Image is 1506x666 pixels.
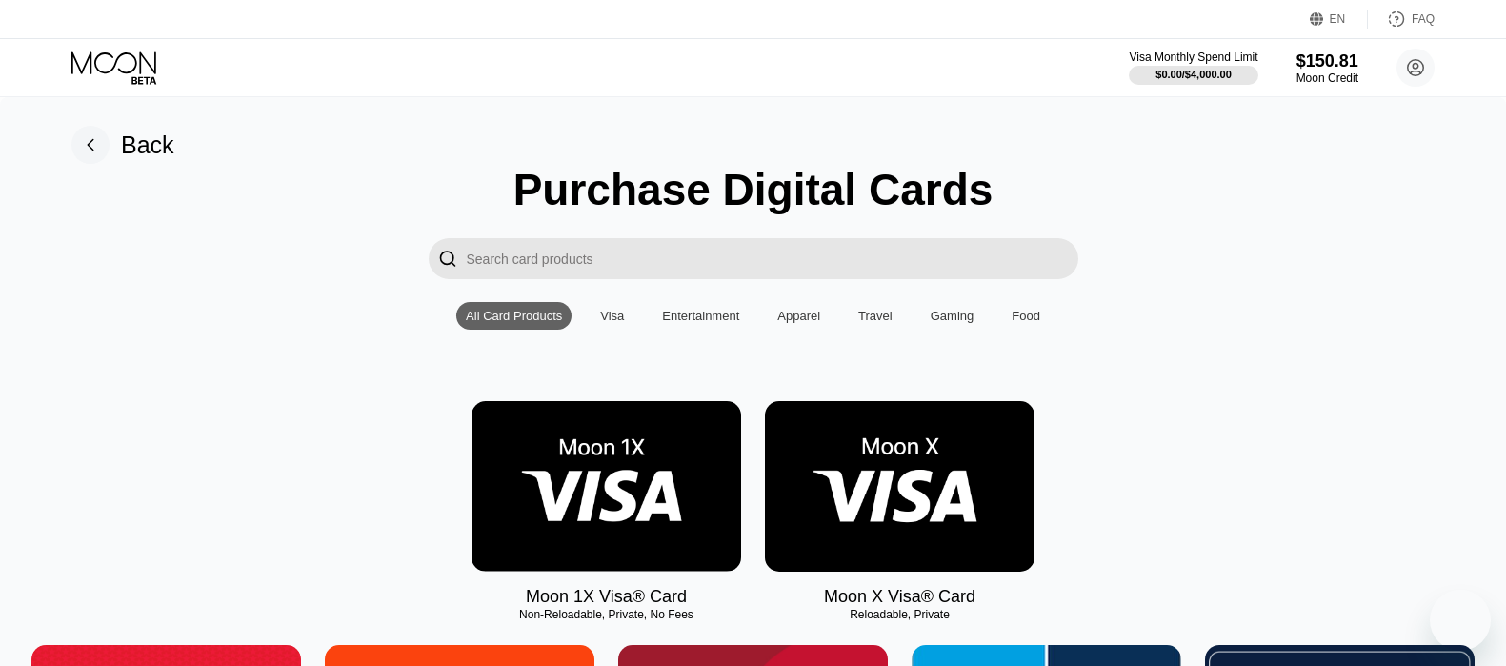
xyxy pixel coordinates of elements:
[1155,69,1232,80] div: $0.00 / $4,000.00
[472,608,741,621] div: Non-Reloadable, Private, No Fees
[467,238,1078,279] input: Search card products
[438,248,457,270] div: 
[526,587,687,607] div: Moon 1X Visa® Card
[662,309,739,323] div: Entertainment
[921,302,984,330] div: Gaming
[456,302,572,330] div: All Card Products
[824,587,975,607] div: Moon X Visa® Card
[1430,590,1491,651] iframe: Кнопка запуска окна обмена сообщениями
[1012,309,1040,323] div: Food
[858,309,893,323] div: Travel
[513,164,994,215] div: Purchase Digital Cards
[849,302,902,330] div: Travel
[466,309,562,323] div: All Card Products
[653,302,749,330] div: Entertainment
[765,608,1034,621] div: Reloadable, Private
[121,131,174,159] div: Back
[1002,302,1050,330] div: Food
[1296,71,1358,85] div: Moon Credit
[777,309,820,323] div: Apparel
[71,126,174,164] div: Back
[1330,12,1346,26] div: EN
[600,309,624,323] div: Visa
[1310,10,1368,29] div: EN
[1368,10,1435,29] div: FAQ
[591,302,633,330] div: Visa
[1412,12,1435,26] div: FAQ
[1296,51,1358,71] div: $150.81
[1296,51,1358,85] div: $150.81Moon Credit
[1129,50,1257,64] div: Visa Monthly Spend Limit
[429,238,467,279] div: 
[768,302,830,330] div: Apparel
[1129,50,1257,85] div: Visa Monthly Spend Limit$0.00/$4,000.00
[931,309,974,323] div: Gaming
